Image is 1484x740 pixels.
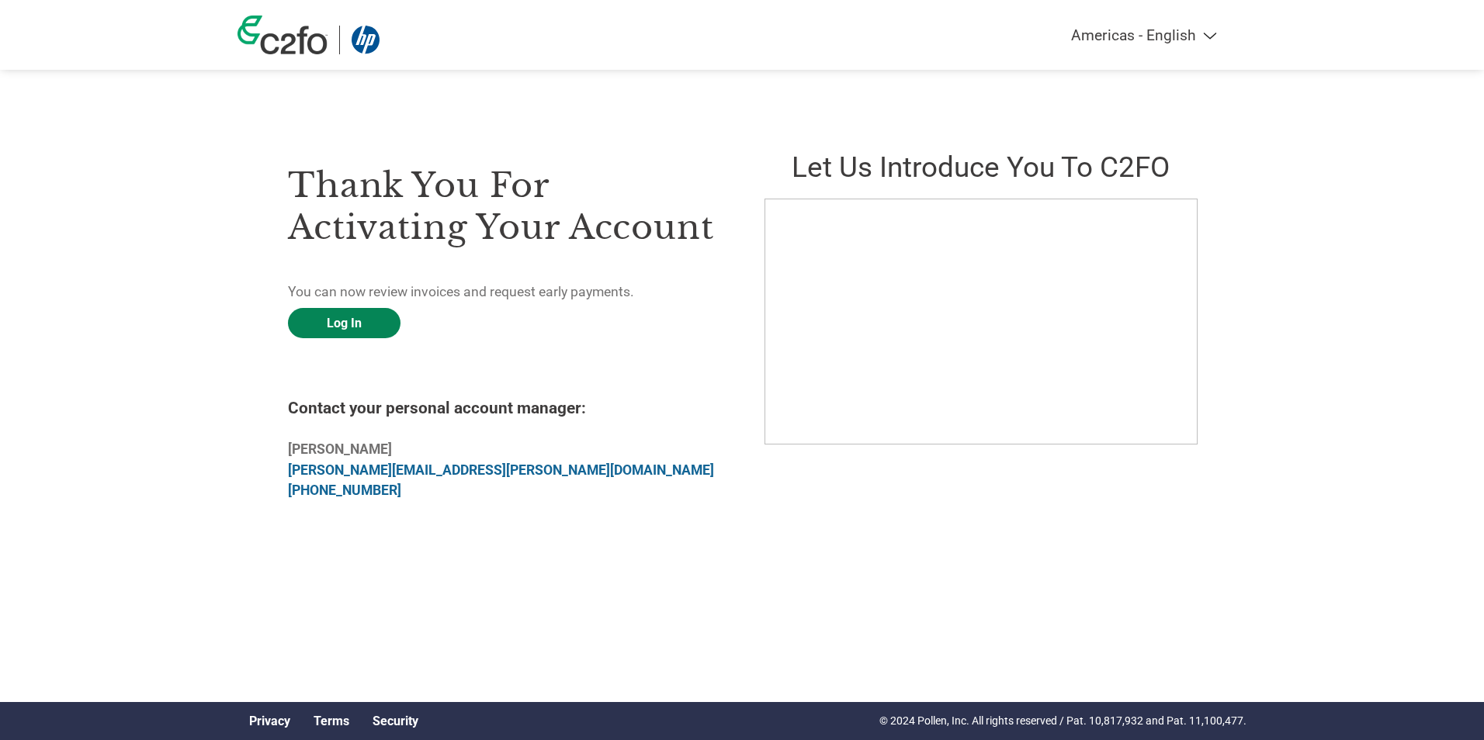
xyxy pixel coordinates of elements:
a: Terms [314,714,349,728]
img: c2fo logo [238,16,328,54]
h4: Contact your personal account manager: [288,399,719,417]
a: Privacy [249,714,290,728]
p: © 2024 Pollen, Inc. All rights reserved / Pat. 10,817,932 and Pat. 11,100,477. [879,713,1246,729]
iframe: C2FO Introduction Video [765,199,1198,444]
b: [PERSON_NAME] [288,441,392,457]
a: Security [373,714,418,728]
h3: Thank you for activating your account [288,164,719,248]
p: You can now review invoices and request early payments. [288,282,719,302]
a: Log In [288,308,400,338]
a: [PHONE_NUMBER] [288,482,401,498]
img: HP [352,26,380,54]
a: [PERSON_NAME][EMAIL_ADDRESS][PERSON_NAME][DOMAIN_NAME] [288,462,714,478]
h2: Let us introduce you to C2FO [765,150,1196,184]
